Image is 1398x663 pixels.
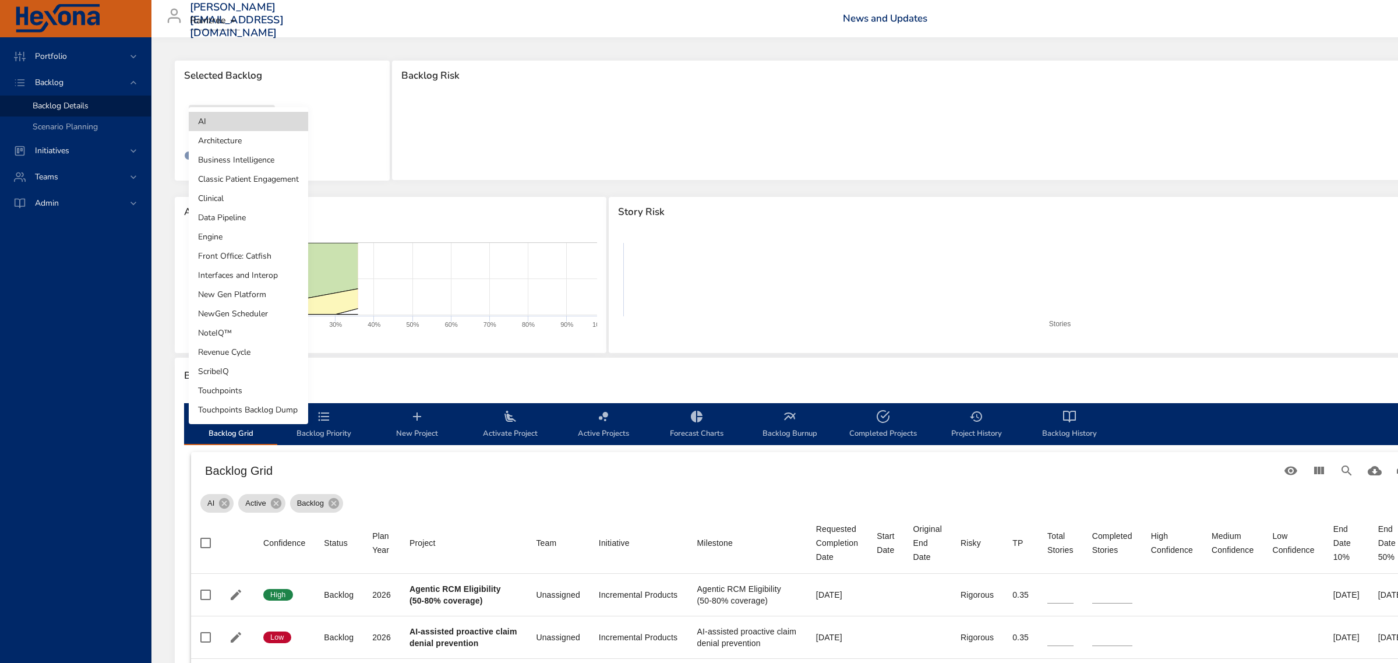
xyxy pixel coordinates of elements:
li: Clinical [189,189,308,208]
li: Data Pipeline [189,208,308,227]
li: Revenue Cycle [189,343,308,362]
li: NewGen Scheduler [189,304,308,323]
li: Engine [189,227,308,246]
li: Touchpoints [189,381,308,400]
li: Touchpoints Backlog Dump [189,400,308,419]
li: NoteIQ™ [189,323,308,343]
li: Front Office: Catfish [189,246,308,266]
li: Classic Patient Engagement [189,170,308,189]
li: ScribeIQ [189,362,308,381]
li: AI [189,112,308,131]
li: New Gen Platform [189,285,308,304]
li: Architecture [189,131,308,150]
li: Business Intelligence [189,150,308,170]
li: Interfaces and Interop [189,266,308,285]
